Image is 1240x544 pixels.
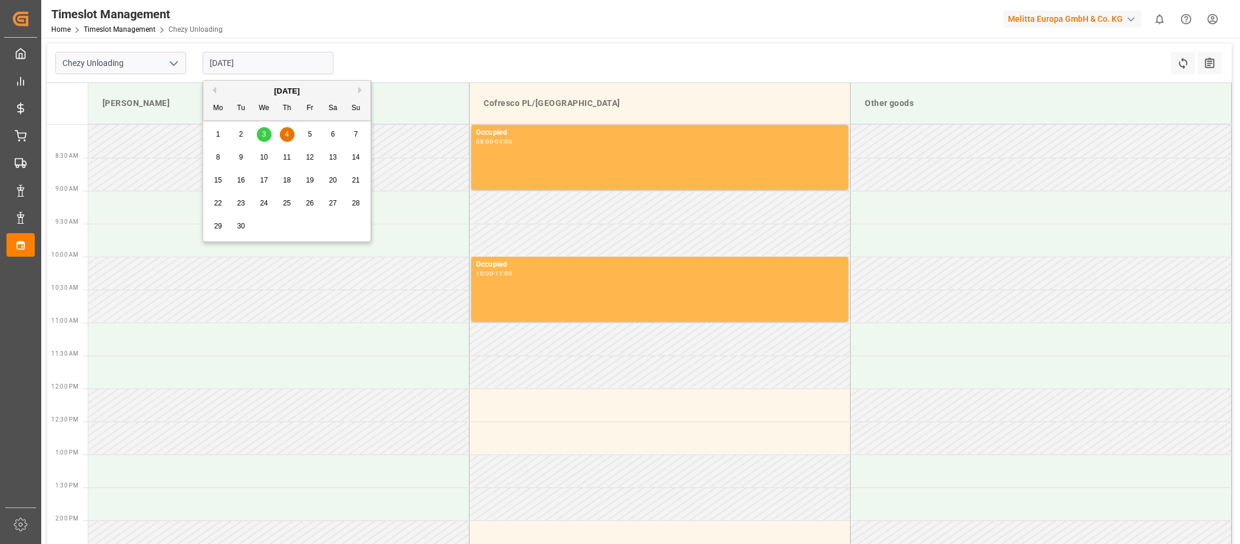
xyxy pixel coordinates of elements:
span: 15 [214,176,221,184]
button: Melitta Europa GmbH & Co. KG [1003,8,1146,30]
div: Choose Wednesday, September 24th, 2025 [257,196,272,211]
div: Choose Wednesday, September 3rd, 2025 [257,127,272,142]
div: Choose Tuesday, September 30th, 2025 [234,219,249,234]
div: Choose Monday, September 22nd, 2025 [211,196,226,211]
span: 24 [260,199,267,207]
div: Choose Saturday, September 27th, 2025 [326,196,340,211]
div: Choose Sunday, September 14th, 2025 [349,150,363,165]
span: 10:30 AM [51,284,78,291]
span: 14 [352,153,359,161]
span: 12:30 PM [51,416,78,423]
div: - [493,271,495,276]
span: 1:30 PM [55,482,78,489]
span: 7 [354,130,358,138]
div: Choose Monday, September 8th, 2025 [211,150,226,165]
button: Next Month [358,87,365,94]
div: Mo [211,101,226,116]
span: 2 [239,130,243,138]
span: 16 [237,176,244,184]
span: 13 [329,153,336,161]
span: 8:30 AM [55,152,78,159]
button: Previous Month [209,87,216,94]
div: We [257,101,272,116]
div: Choose Sunday, September 28th, 2025 [349,196,363,211]
span: 20 [329,176,336,184]
span: 28 [352,199,359,207]
div: Choose Friday, September 5th, 2025 [303,127,318,142]
span: 17 [260,176,267,184]
div: Choose Tuesday, September 16th, 2025 [234,173,249,188]
div: Choose Tuesday, September 9th, 2025 [234,150,249,165]
div: Choose Sunday, September 7th, 2025 [349,127,363,142]
div: Melitta Europa GmbH & Co. KG [1003,11,1142,28]
span: 9:30 AM [55,218,78,225]
span: 4 [285,130,289,138]
span: 6 [331,130,335,138]
span: 30 [237,222,244,230]
span: 27 [329,199,336,207]
button: Help Center [1173,6,1199,32]
div: - [493,139,495,144]
div: month 2025-09 [207,123,368,238]
span: 23 [237,199,244,207]
div: Timeslot Management [51,5,223,23]
span: 11 [283,153,290,161]
div: Choose Wednesday, September 10th, 2025 [257,150,272,165]
span: 26 [306,199,313,207]
span: 19 [306,176,313,184]
a: Timeslot Management [84,25,156,34]
span: 9:00 AM [55,185,78,192]
div: Choose Friday, September 26th, 2025 [303,196,318,211]
div: Occupied [476,127,844,139]
div: Tu [234,101,249,116]
div: [PERSON_NAME] [98,92,459,114]
input: Type to search/select [55,52,186,74]
div: Choose Friday, September 19th, 2025 [303,173,318,188]
span: 2:00 PM [55,515,78,522]
div: Occupied [476,259,844,271]
span: 12:00 PM [51,383,78,390]
button: open menu [164,54,182,72]
span: 21 [352,176,359,184]
span: 8 [216,153,220,161]
div: Cofresco PL/[GEOGRAPHIC_DATA] [479,92,841,114]
button: show 0 new notifications [1146,6,1173,32]
div: Choose Monday, September 15th, 2025 [211,173,226,188]
div: 11:00 [495,271,512,276]
span: 29 [214,222,221,230]
span: 18 [283,176,290,184]
span: 12 [306,153,313,161]
span: 3 [262,130,266,138]
div: Choose Tuesday, September 23rd, 2025 [234,196,249,211]
div: Su [349,101,363,116]
div: Choose Thursday, September 11th, 2025 [280,150,295,165]
div: Choose Thursday, September 18th, 2025 [280,173,295,188]
div: Th [280,101,295,116]
div: Fr [303,101,318,116]
div: Choose Saturday, September 6th, 2025 [326,127,340,142]
span: 11:00 AM [51,317,78,324]
a: Home [51,25,71,34]
div: Choose Tuesday, September 2nd, 2025 [234,127,249,142]
div: Choose Saturday, September 20th, 2025 [326,173,340,188]
span: 1:00 PM [55,449,78,456]
input: DD-MM-YYYY [203,52,333,74]
span: 9 [239,153,243,161]
span: 10 [260,153,267,161]
span: 10:00 AM [51,251,78,258]
span: 22 [214,199,221,207]
div: Choose Thursday, September 4th, 2025 [280,127,295,142]
div: Choose Monday, September 29th, 2025 [211,219,226,234]
div: Choose Saturday, September 13th, 2025 [326,150,340,165]
div: 08:00 [476,139,493,144]
div: Choose Friday, September 12th, 2025 [303,150,318,165]
div: [DATE] [203,85,371,97]
div: Choose Monday, September 1st, 2025 [211,127,226,142]
div: Sa [326,101,340,116]
span: 1 [216,130,220,138]
div: Choose Wednesday, September 17th, 2025 [257,173,272,188]
div: 10:00 [476,271,493,276]
span: 5 [308,130,312,138]
div: Choose Sunday, September 21st, 2025 [349,173,363,188]
div: Other goods [860,92,1222,114]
